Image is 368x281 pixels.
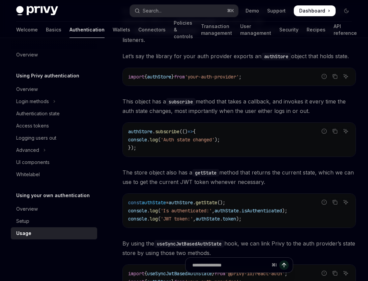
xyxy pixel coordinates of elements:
[215,137,220,143] span: );
[193,128,196,135] span: {
[122,51,356,61] span: Let’s say the library for your auth provider exports an object that holds state.
[341,72,350,81] button: Ask AI
[16,205,38,213] div: Overview
[212,208,215,214] span: ,
[220,216,223,222] span: .
[16,97,49,106] div: Login methods
[341,5,352,16] button: Toggle dark mode
[11,227,97,239] a: Usage
[267,7,286,14] a: Support
[11,144,97,156] button: Toggle Advanced section
[11,83,97,95] a: Overview
[46,22,61,38] a: Basics
[279,260,289,270] button: Send message
[217,200,225,206] span: ();
[193,200,196,206] span: .
[155,128,179,135] span: subscribe
[128,200,142,206] span: const
[11,132,97,144] a: Logging users out
[307,22,325,38] a: Recipes
[122,97,356,116] span: This object has a method that takes a callback, and invokes it every time the auth state changes,...
[174,22,193,38] a: Policies & controls
[331,127,339,136] button: Copy the contents from the code block
[11,215,97,227] a: Setup
[128,137,147,143] span: console
[122,239,356,258] span: By using the hook, we can link Privy to the auth provider’s state store by using those two methods.
[16,134,56,142] div: Logging users out
[128,145,136,151] span: });
[11,49,97,61] a: Overview
[161,216,193,222] span: 'JWT token:'
[223,216,236,222] span: token
[240,22,271,38] a: User management
[113,22,130,38] a: Wallets
[185,74,239,80] span: 'your-auth-provider'
[11,168,97,181] a: Whitelabel
[201,22,232,38] a: Transaction management
[16,191,90,200] h5: Using your own authentication
[299,7,325,14] span: Dashboard
[171,74,174,80] span: }
[279,22,299,38] a: Security
[16,217,29,225] div: Setup
[143,7,162,15] div: Search...
[128,216,147,222] span: console
[69,22,105,38] a: Authentication
[161,208,212,214] span: 'Is authenticated:'
[16,146,39,154] div: Advanced
[122,168,356,187] span: The store object also has a method that returns the current state, which we can use to get the cu...
[331,198,339,207] button: Copy the contents from the code block
[11,120,97,132] a: Access tokens
[154,240,224,248] code: useSyncJwtBasedAuthState
[11,95,97,108] button: Toggle Login methods section
[16,158,50,166] div: UI components
[196,216,220,222] span: authState
[239,74,242,80] span: ;
[11,203,97,215] a: Overview
[147,208,150,214] span: .
[142,200,166,206] span: authState
[150,216,158,222] span: log
[192,258,269,273] input: Ask a question...
[130,5,238,17] button: Open search
[144,74,147,80] span: {
[236,216,242,222] span: );
[334,22,357,38] a: API reference
[320,72,329,81] button: Report incorrect code
[320,198,329,207] button: Report incorrect code
[196,200,217,206] span: getState
[161,137,215,143] span: 'Auth state changed'
[179,128,188,135] span: (()
[192,169,219,177] code: getState
[147,74,171,80] span: authStore
[341,127,350,136] button: Ask AI
[320,127,329,136] button: Report incorrect code
[16,72,79,80] h5: Using Privy authentication
[193,216,196,222] span: ,
[128,128,152,135] span: authStore
[16,85,38,93] div: Overview
[150,137,158,143] span: log
[158,137,161,143] span: (
[150,208,158,214] span: log
[128,208,147,214] span: console
[341,198,350,207] button: Ask AI
[169,200,193,206] span: authStore
[16,110,60,118] div: Authentication state
[188,128,193,135] span: =>
[261,53,291,60] code: authStore
[158,216,161,222] span: (
[147,137,150,143] span: .
[227,8,234,14] span: ⌘ K
[11,108,97,120] a: Authentication state
[147,216,150,222] span: .
[16,170,40,179] div: Whitelabel
[138,22,166,38] a: Connectors
[242,208,282,214] span: isAuthenticated
[16,229,31,237] div: Usage
[16,51,38,59] div: Overview
[215,208,239,214] span: authState
[128,74,144,80] span: import
[282,208,287,214] span: );
[16,122,49,130] div: Access tokens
